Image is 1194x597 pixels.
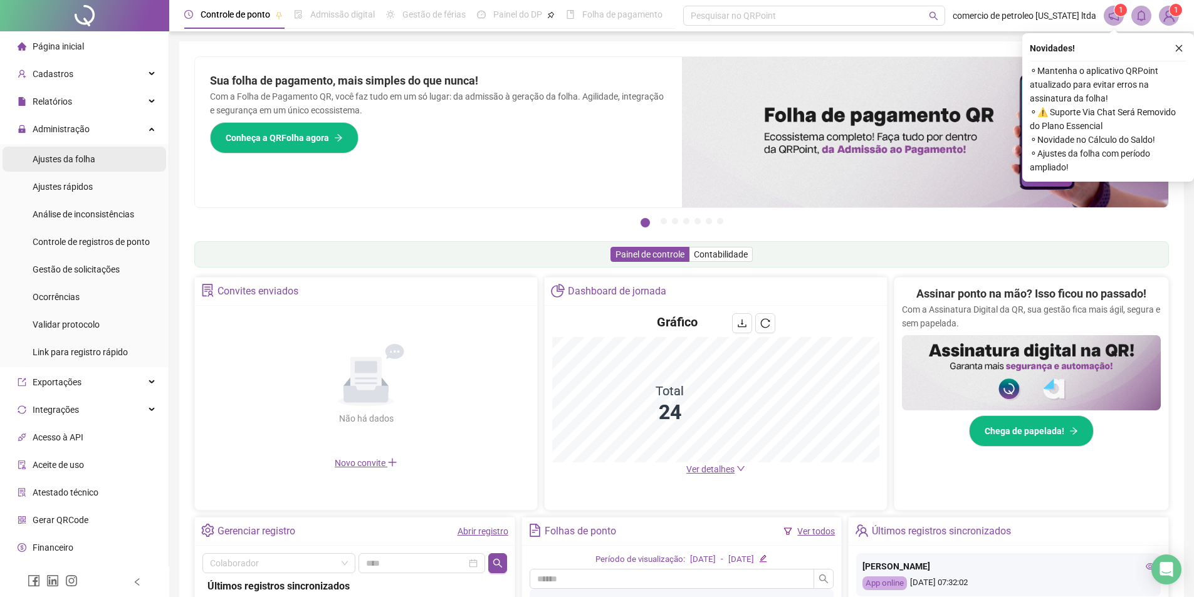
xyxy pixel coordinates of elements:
[1174,6,1178,14] span: 1
[566,10,575,19] span: book
[458,526,508,536] a: Abrir registro
[226,131,329,145] span: Conheça a QRFolha agora
[18,433,26,442] span: api
[201,524,214,537] span: setting
[217,521,295,542] div: Gerenciar registro
[902,335,1161,410] img: banner%2F02c71560-61a6-44d4-94b9-c8ab97240462.png
[528,524,542,537] span: file-text
[33,237,150,247] span: Controle de registros de ponto
[18,543,26,552] span: dollar
[33,487,98,497] span: Atestado técnico
[929,11,938,21] span: search
[657,313,698,331] h4: Gráfico
[210,72,667,90] h2: Sua folha de pagamento, mais simples do que nunca!
[217,281,298,302] div: Convites enviados
[547,11,555,19] span: pushpin
[18,488,26,497] span: solution
[1069,427,1078,435] span: arrow-right
[797,526,835,536] a: Ver todos
[717,218,723,224] button: 7
[210,90,667,117] p: Com a Folha de Pagamento QR, você faz tudo em um só lugar: da admissão à geração da folha. Agilid...
[207,578,502,594] div: Últimos registros sincronizados
[1151,554,1181,584] div: Open Intercom Messenger
[33,432,83,442] span: Acesso à API
[916,285,1146,303] h2: Assinar ponto na mão? Isso ficou no passado!
[694,249,748,259] span: Contabilidade
[493,558,503,568] span: search
[33,515,88,525] span: Gerar QRCode
[615,249,684,259] span: Painel de controle
[33,377,81,387] span: Exportações
[33,124,90,134] span: Administração
[493,9,542,19] span: Painel do DP
[551,284,564,297] span: pie-chart
[953,9,1096,23] span: comercio de petroleo [US_STATE] ltda
[210,122,359,153] button: Conheça a QRFolha agora
[33,209,134,219] span: Análise de inconsistências
[1136,10,1147,21] span: bell
[46,574,59,587] span: linkedin
[33,292,80,302] span: Ocorrências
[1175,44,1183,53] span: close
[862,559,1155,573] div: [PERSON_NAME]
[33,154,95,164] span: Ajustes da folha
[477,10,486,19] span: dashboard
[18,70,26,78] span: user-add
[641,218,650,227] button: 1
[33,96,72,106] span: Relatórios
[335,458,397,468] span: Novo convite
[737,318,747,328] span: download
[33,405,79,415] span: Integrações
[728,553,754,566] div: [DATE]
[18,378,26,387] span: export
[672,218,678,224] button: 3
[33,460,84,470] span: Aceite de uso
[18,405,26,414] span: sync
[1030,147,1186,174] span: ⚬ Ajustes da folha com período ampliado!
[1119,6,1123,14] span: 1
[201,9,270,19] span: Controle de ponto
[201,284,214,297] span: solution
[18,516,26,524] span: qrcode
[1170,4,1182,16] sup: Atualize o seu contato no menu Meus Dados
[969,415,1094,447] button: Chega de papelada!
[568,281,666,302] div: Dashboard de jornada
[275,11,283,19] span: pushpin
[661,218,667,224] button: 2
[783,527,792,536] span: filter
[706,218,712,224] button: 6
[682,57,1169,207] img: banner%2F8d14a306-6205-4263-8e5b-06e9a85ad873.png
[1114,4,1127,16] sup: 1
[694,218,701,224] button: 5
[862,576,1155,591] div: [DATE] 07:32:02
[686,464,745,474] a: Ver detalhes down
[595,553,685,566] div: Período de visualização:
[1030,41,1075,55] span: Novidades !
[760,318,770,328] span: reload
[33,264,120,274] span: Gestão de solicitações
[18,125,26,133] span: lock
[33,182,93,192] span: Ajustes rápidos
[862,576,907,591] div: App online
[386,10,395,19] span: sun
[721,553,723,566] div: -
[1160,6,1178,25] img: 73580
[387,457,397,467] span: plus
[902,303,1161,330] p: Com a Assinatura Digital da QR, sua gestão fica mais ágil, segura e sem papelada.
[310,9,375,19] span: Admissão digital
[545,521,616,542] div: Folhas de ponto
[33,347,128,357] span: Link para registro rápido
[872,521,1011,542] div: Últimos registros sincronizados
[690,553,716,566] div: [DATE]
[33,69,73,79] span: Cadastros
[334,133,343,142] span: arrow-right
[18,460,26,469] span: audit
[1030,64,1186,105] span: ⚬ Mantenha o aplicativo QRPoint atualizado para evitar erros na assinatura da folha!
[1146,562,1155,571] span: eye
[33,41,84,51] span: Página inicial
[28,574,40,587] span: facebook
[1030,105,1186,133] span: ⚬ ⚠️ Suporte Via Chat Será Removido do Plano Essencial
[1108,10,1119,21] span: notification
[33,542,73,553] span: Financeiro
[1030,133,1186,147] span: ⚬ Novidade no Cálculo do Saldo!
